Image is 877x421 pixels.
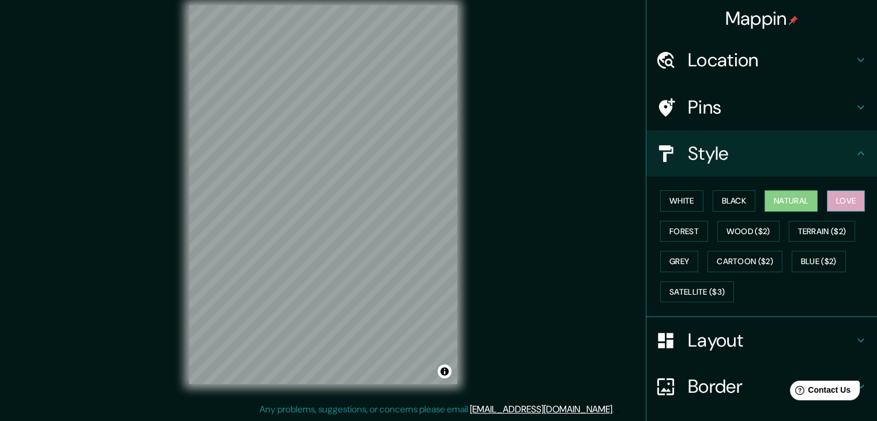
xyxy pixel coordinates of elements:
[259,403,614,416] p: Any problems, suggestions, or concerns please email .
[765,190,818,212] button: Natural
[438,364,451,378] button: Toggle attribution
[688,375,854,398] h4: Border
[660,281,734,303] button: Satellite ($3)
[646,37,877,83] div: Location
[827,190,865,212] button: Love
[616,403,618,416] div: .
[660,221,708,242] button: Forest
[189,5,457,384] canvas: Map
[725,7,799,30] h4: Mappin
[792,251,846,272] button: Blue ($2)
[707,251,782,272] button: Cartoon ($2)
[789,16,798,25] img: pin-icon.png
[688,48,854,72] h4: Location
[774,376,864,408] iframe: Help widget launcher
[688,96,854,119] h4: Pins
[789,221,856,242] button: Terrain ($2)
[688,142,854,165] h4: Style
[688,329,854,352] h4: Layout
[717,221,780,242] button: Wood ($2)
[614,403,616,416] div: .
[646,317,877,363] div: Layout
[660,190,703,212] button: White
[646,84,877,130] div: Pins
[646,363,877,409] div: Border
[713,190,756,212] button: Black
[470,403,612,415] a: [EMAIL_ADDRESS][DOMAIN_NAME]
[646,130,877,176] div: Style
[660,251,698,272] button: Grey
